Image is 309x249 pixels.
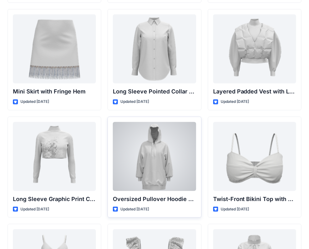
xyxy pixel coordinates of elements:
a: Twist-Front Bikini Top with Thin Straps [213,122,296,191]
p: Oversized Pullover Hoodie with Front Pocket [113,195,196,204]
p: Long Sleeve Pointed Collar Button-Up Shirt [113,87,196,96]
a: Layered Padded Vest with Long Sleeve Top [213,14,296,83]
a: Long Sleeve Graphic Print Cropped Turtleneck [13,122,96,191]
a: Mini Skirt with Fringe Hem [13,14,96,83]
p: Updated [DATE] [20,206,49,213]
p: Updated [DATE] [120,206,149,213]
a: Oversized Pullover Hoodie with Front Pocket [113,122,196,191]
p: Updated [DATE] [221,98,249,105]
p: Updated [DATE] [120,98,149,105]
p: Layered Padded Vest with Long Sleeve Top [213,87,296,96]
p: Twist-Front Bikini Top with Thin Straps [213,195,296,204]
p: Long Sleeve Graphic Print Cropped Turtleneck [13,195,96,204]
p: Updated [DATE] [221,206,249,213]
p: Mini Skirt with Fringe Hem [13,87,96,96]
p: Updated [DATE] [20,98,49,105]
a: Long Sleeve Pointed Collar Button-Up Shirt [113,14,196,83]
